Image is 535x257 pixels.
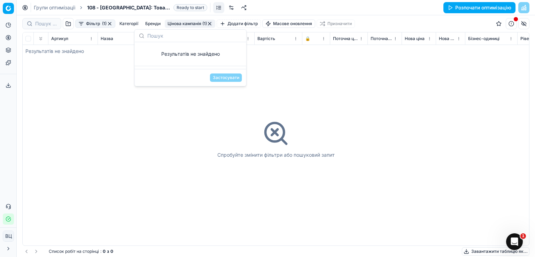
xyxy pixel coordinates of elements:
button: Завантажити таблицю як... [462,247,529,256]
button: Додати фільтр [217,20,261,28]
font: Призначити [327,21,352,26]
button: Фільтр (1) [75,20,115,28]
font: Результатів не знайдено [161,51,220,57]
font: Додати фільтр [227,21,258,26]
font: Масове оновлення [273,21,312,26]
font: Завантажити таблицю як... [471,249,528,254]
nav: хлібні крихти [34,4,207,11]
button: ВЦ [3,231,14,242]
button: Бренди [142,20,163,28]
input: Пошук [147,29,242,43]
button: Розгорнути все [37,34,45,43]
button: Розпочати оптимізацію [443,2,515,13]
button: Застосувати [210,73,242,82]
span: 108 - [GEOGRAPHIC_DATA]: Товари для тваринReady to start [87,4,207,11]
font: Розпочати оптимізацію [455,5,511,10]
font: Бізнес-одиниці [468,36,499,41]
font: Артикул [51,36,68,41]
a: Групи оптимізації [34,4,75,11]
font: Фільтр [86,21,100,26]
font: Категорії [119,21,138,26]
font: Нова акційна ціна [439,36,475,41]
font: Цінова кампанія (1) [168,21,207,26]
font: Бренди [145,21,161,26]
font: Вартість [257,36,275,41]
span: Ready to start [173,4,207,11]
font: 1 [522,234,525,238]
font: Спробуйте змінити фільтри або пошуковий запит [217,152,335,158]
button: Перейти на попередню сторінку [22,247,31,256]
font: : [100,249,101,254]
font: Список робіт на сторінці [49,249,99,254]
font: 🔒 [305,36,310,41]
font: з [107,249,109,254]
font: Назва [101,36,113,41]
iframe: Живий чат у інтеркомі [506,233,523,250]
span: 108 - [GEOGRAPHIC_DATA]: Товари для тварин [87,4,171,11]
font: Поточна акційна ціна [371,36,414,41]
font: (1) [102,21,107,26]
font: 0 [110,249,113,254]
font: ВЦ [5,233,12,239]
button: Категорії [117,20,141,28]
button: Перейти на наступну сторінку [32,247,40,256]
input: Пошук за артикулом або назвою [35,20,57,27]
button: Цінова кампанія (1) [165,20,215,28]
font: Застосувати [213,75,239,80]
nav: пагінація [22,247,40,256]
button: Призначити [317,20,355,28]
font: Нова ціна [405,36,425,41]
font: Поточна ціна [333,36,360,41]
font: Групи оптимізації [34,5,75,10]
div: Пропозиції [135,42,246,69]
font: 0 [103,249,106,254]
button: Масове оновлення [262,20,315,28]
